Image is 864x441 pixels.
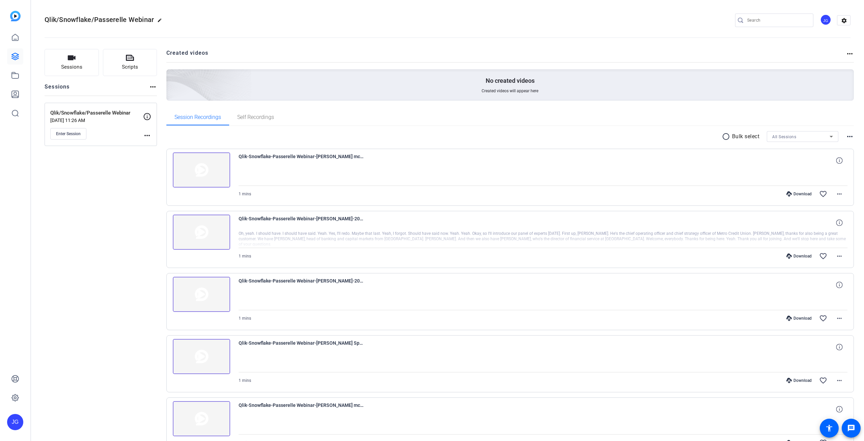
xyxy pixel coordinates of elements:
[45,49,99,76] button: Sessions
[7,414,23,430] div: JG
[486,77,535,85] p: No created videos
[747,16,808,24] input: Search
[835,314,843,322] mat-icon: more_horiz
[149,83,157,91] mat-icon: more_horiz
[819,252,827,260] mat-icon: favorite_border
[239,401,363,417] span: Qlik-Snowflake-Passerelle Webinar-[PERSON_NAME] mcgeehan6-2025-10-14-09-09-43-312-6
[837,16,851,26] mat-icon: settings
[10,11,21,21] img: blue-gradient.svg
[846,50,854,58] mat-icon: more_horiz
[239,316,251,321] span: 1 mins
[173,152,230,188] img: thumb-nail
[143,131,151,140] mat-icon: more_horiz
[56,131,81,137] span: Enter Session
[819,190,827,198] mat-icon: favorite_border
[239,378,251,383] span: 1 mins
[166,49,846,62] h2: Created videos
[819,376,827,385] mat-icon: favorite_border
[50,109,143,117] p: Qlik/Snowflake/Passerelle Webinar
[820,14,831,25] div: JG
[91,2,252,149] img: Creted videos background
[239,339,363,355] span: Qlik-Snowflake-Passerelle Webinar-[PERSON_NAME] Spencer1-2025-10-14-09-11-32-914-0
[174,115,221,120] span: Session Recordings
[835,376,843,385] mat-icon: more_horiz
[847,424,855,432] mat-icon: message
[61,63,82,71] span: Sessions
[783,378,815,383] div: Download
[482,88,538,94] span: Created videos will appear here
[835,252,843,260] mat-icon: more_horiz
[772,134,796,139] span: All Sessions
[50,118,143,123] p: [DATE] 11:26 AM
[732,132,760,141] p: Bulk select
[783,191,815,197] div: Download
[239,277,363,293] span: Qlik-Snowflake-Passerelle Webinar-[PERSON_NAME]-2025-10-14-09-11-32-914-1
[45,83,70,96] h2: Sessions
[45,16,154,24] span: Qlik/Snowflake/Passerelle Webinar
[173,339,230,374] img: thumb-nail
[239,152,363,169] span: Qlik-Snowflake-Passerelle Webinar-[PERSON_NAME] mcgeehan6-2025-10-14-09-11-32-914-6
[846,132,854,141] mat-icon: more_horiz
[722,132,732,141] mat-icon: radio_button_unchecked
[825,424,833,432] mat-icon: accessibility
[173,215,230,250] img: thumb-nail
[157,18,165,26] mat-icon: edit
[783,316,815,321] div: Download
[835,190,843,198] mat-icon: more_horiz
[103,49,157,76] button: Scripts
[239,215,363,231] span: Qlik-Snowflake-Passerelle Webinar-[PERSON_NAME]-2025-10-14-09-11-32-914-2
[239,192,251,196] span: 1 mins
[239,254,251,259] span: 1 mins
[819,314,827,322] mat-icon: favorite_border
[237,115,274,120] span: Self Recordings
[820,14,832,26] ngx-avatar: Jeff Grettler
[173,277,230,312] img: thumb-nail
[783,253,815,259] div: Download
[122,63,138,71] span: Scripts
[173,401,230,436] img: thumb-nail
[50,128,86,140] button: Enter Session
